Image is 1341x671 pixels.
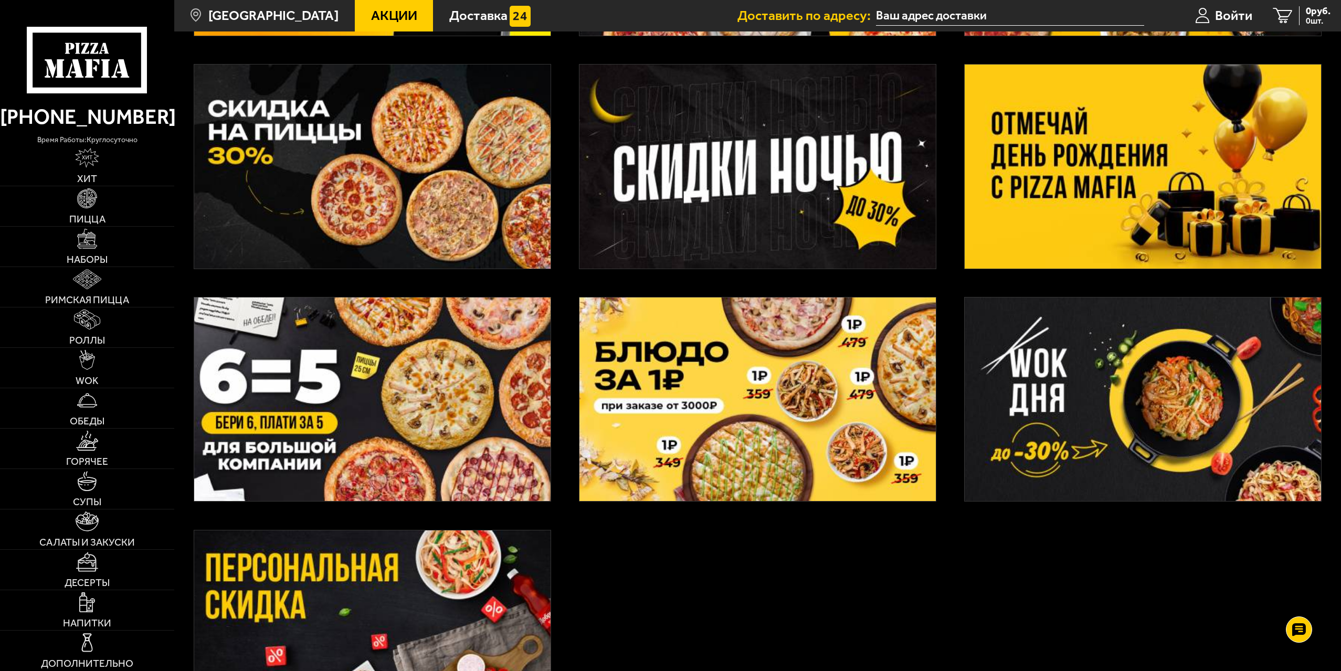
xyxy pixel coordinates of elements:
[876,6,1144,26] input: Ваш адрес доставки
[449,9,508,23] span: Доставка
[69,335,105,345] span: Роллы
[77,174,97,184] span: Хит
[737,9,876,23] span: Доставить по адресу:
[63,618,111,628] span: Напитки
[371,9,417,23] span: Акции
[1306,17,1331,25] span: 0 шт.
[1306,6,1331,16] span: 0 руб.
[208,9,339,23] span: [GEOGRAPHIC_DATA]
[39,537,135,547] span: Салаты и закуски
[510,6,531,27] img: 15daf4d41897b9f0e9f617042186c801.svg
[65,578,110,588] span: Десерты
[73,497,101,507] span: Супы
[76,376,99,386] span: WOK
[66,456,108,466] span: Горячее
[70,416,104,426] span: Обеды
[45,295,129,305] span: Римская пицца
[67,254,108,264] span: Наборы
[876,6,1144,26] span: улица Ярослава Гашека, 2
[69,214,105,224] span: Пицца
[1215,9,1252,23] span: Войти
[41,658,133,668] span: Дополнительно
